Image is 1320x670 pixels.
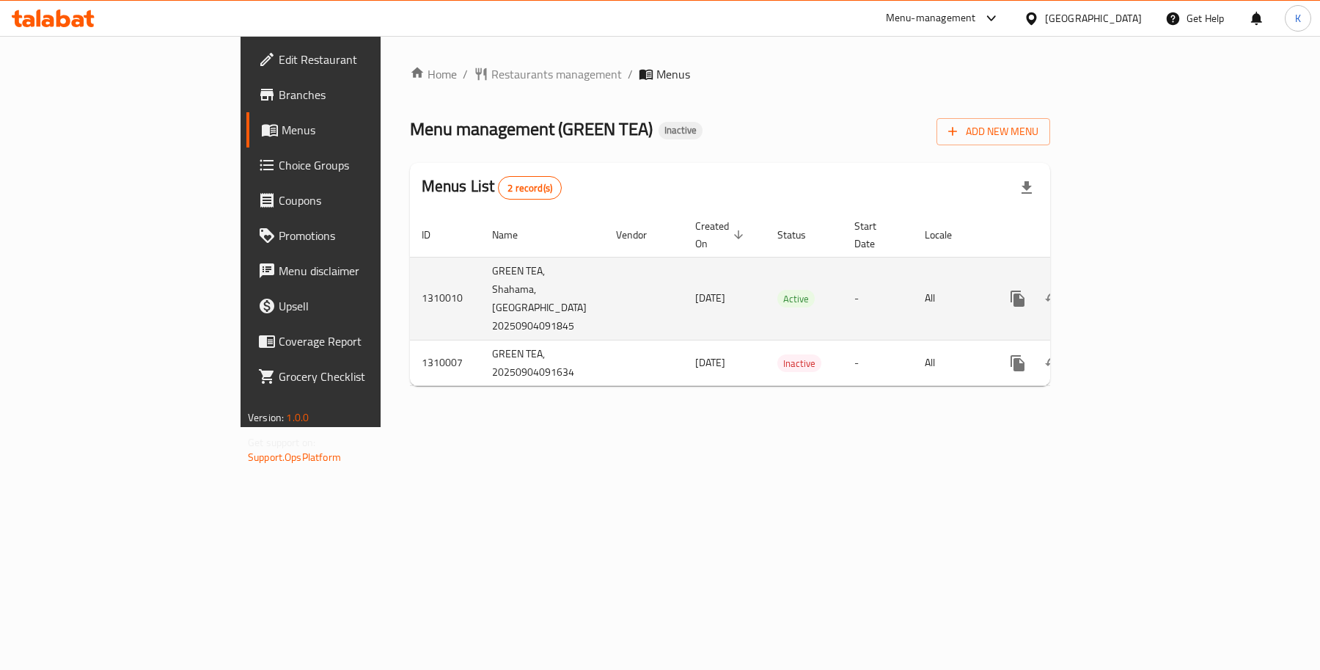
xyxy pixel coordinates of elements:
[491,65,622,83] span: Restaurants management
[492,226,537,244] span: Name
[279,262,450,280] span: Menu disclaimer
[777,355,821,372] span: Inactive
[248,448,341,467] a: Support.OpsPlatform
[474,65,622,83] a: Restaurants management
[498,176,562,200] div: Total records count
[1295,10,1301,26] span: K
[1035,281,1071,316] button: Change Status
[279,297,450,315] span: Upsell
[777,291,815,307] span: Active
[913,257,989,340] td: All
[886,10,976,27] div: Menu-management
[936,118,1050,145] button: Add New Menu
[246,42,461,77] a: Edit Restaurant
[777,226,825,244] span: Status
[925,226,971,244] span: Locale
[948,123,1038,141] span: Add New Menu
[410,65,1050,83] nav: breadcrumb
[989,213,1153,258] th: Actions
[843,340,913,386] td: -
[279,332,450,350] span: Coverage Report
[279,86,450,103] span: Branches
[913,340,989,386] td: All
[422,175,562,200] h2: Menus List
[410,112,653,145] span: Menu management ( GREEN TEA )
[279,368,450,385] span: Grocery Checklist
[695,288,725,307] span: [DATE]
[246,288,461,324] a: Upsell
[410,213,1153,387] table: enhanced table
[279,192,450,209] span: Coupons
[279,51,450,68] span: Edit Restaurant
[246,148,461,183] a: Choice Groups
[1045,10,1142,26] div: [GEOGRAPHIC_DATA]
[246,359,461,394] a: Grocery Checklist
[480,257,604,340] td: GREEN TEA, Shahama,[GEOGRAPHIC_DATA] 20250904091845
[279,227,450,244] span: Promotions
[248,408,284,427] span: Version:
[843,257,913,340] td: -
[656,65,690,83] span: Menus
[659,122,703,139] div: Inactive
[282,121,450,139] span: Menus
[463,65,468,83] li: /
[499,181,561,195] span: 2 record(s)
[246,77,461,112] a: Branches
[695,353,725,372] span: [DATE]
[854,217,895,252] span: Start Date
[246,183,461,218] a: Coupons
[279,156,450,174] span: Choice Groups
[286,408,309,427] span: 1.0.0
[246,218,461,253] a: Promotions
[1000,281,1035,316] button: more
[1000,346,1035,381] button: more
[695,217,748,252] span: Created On
[777,354,821,372] div: Inactive
[248,433,315,452] span: Get support on:
[659,124,703,136] span: Inactive
[628,65,633,83] li: /
[1009,170,1044,205] div: Export file
[246,253,461,288] a: Menu disclaimer
[246,112,461,148] a: Menus
[246,324,461,359] a: Coverage Report
[480,340,604,386] td: GREEN TEA, 20250904091634
[422,226,450,244] span: ID
[616,226,666,244] span: Vendor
